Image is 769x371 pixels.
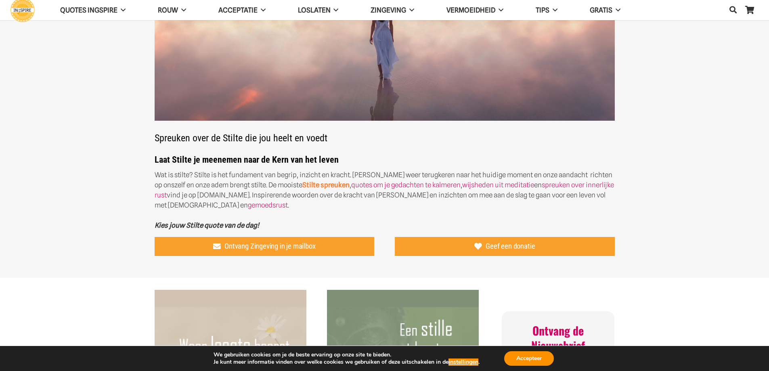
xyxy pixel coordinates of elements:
button: Accepteer [504,351,554,366]
p: We gebruiken cookies om je de beste ervaring op onze site te bieden. [214,351,480,358]
a: Geef een donatie [395,237,615,256]
a: wijsheden uit meditatie [462,181,534,189]
span: GRATIS [590,6,612,14]
span: Loslaten [298,6,331,14]
a: Ontvang Zingeving in je mailbox [155,237,375,256]
span: Zingeving [371,6,406,14]
span: ROUW [158,6,178,14]
span: Acceptatie [218,6,258,14]
p: Wat is stilte? Stilte is het fundament van begrip, inzicht en kracht. [PERSON_NAME] weer terugker... [155,170,615,210]
a: Stilte spreuken [302,181,350,189]
a: Zoeken [725,0,741,20]
a: Een Stille geest komt meer tot rust dan een Slapende geest [327,291,479,299]
button: instellingen [448,358,478,366]
span: Ontvang de Nieuwsbrief [531,322,585,353]
a: Waar leegte heerst is alles aanwezig voor een nieuw begin © citaat van Ingspire [155,291,306,299]
span: Geef een donatie [486,242,535,251]
span: Ontvang Zingeving in je mailbox [224,242,315,251]
a: gemoedsrust [248,201,288,209]
span: QUOTES INGSPIRE [60,6,117,14]
a: quotes om je gedachten te kalmeren [351,181,461,189]
a: spreuken over innerlijke rust [155,181,614,199]
em: Kies jouw Stilte quote van de dag! [155,221,259,229]
span: TIPS [536,6,549,14]
span: VERMOEIDHEID [446,6,495,14]
p: Je kunt meer informatie vinden over welke cookies we gebruiken of deze uitschakelen in de . [214,358,480,366]
strong: Laat Stilte je meenemen naar de Kern van het leven [155,155,339,165]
